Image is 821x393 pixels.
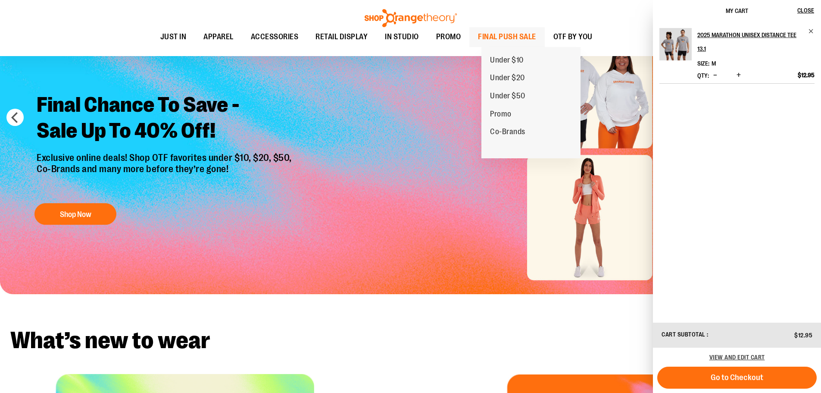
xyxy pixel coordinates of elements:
[34,203,116,225] button: Shop Now
[481,123,534,141] a: Co-Brands
[428,27,470,47] a: PROMO
[195,27,242,47] a: APPAREL
[697,72,709,79] label: Qty
[659,28,815,84] li: Product
[10,329,811,352] h2: What’s new to wear
[481,47,581,159] ul: FINAL PUSH SALE
[553,27,593,47] span: OTF BY YOU
[490,73,525,84] span: Under $20
[545,27,601,47] a: OTF BY YOU
[697,28,803,56] h2: 2025 Marathon Unisex Distance Tee 13.1
[30,85,300,229] a: Final Chance To Save -Sale Up To 40% Off! Exclusive online deals! Shop OTF favorites under $10, $...
[697,28,815,56] a: 2025 Marathon Unisex Distance Tee 13.1
[709,354,765,361] a: View and edit cart
[794,332,812,339] span: $12.95
[734,71,743,80] button: Increase product quantity
[657,367,817,389] button: Go to Checkout
[697,60,709,67] dt: Size
[30,85,300,152] h2: Final Chance To Save - Sale Up To 40% Off!
[797,7,814,14] span: Close
[798,71,815,79] span: $12.95
[251,27,299,47] span: ACCESSORIES
[481,105,520,123] a: Promo
[363,9,458,27] img: Shop Orangetheory
[478,27,536,47] span: FINAL PUSH SALE
[30,152,300,195] p: Exclusive online deals! Shop OTF favorites under $10, $20, $50, Co-Brands and many more before th...
[659,28,692,66] a: 2025 Marathon Unisex Distance Tee 13.1
[662,331,705,338] span: Cart Subtotal
[481,69,534,87] a: Under $20
[481,87,534,105] a: Under $50
[376,27,428,47] a: IN STUDIO
[469,27,545,47] a: FINAL PUSH SALE
[385,27,419,47] span: IN STUDIO
[307,27,376,47] a: RETAIL DISPLAY
[726,7,748,14] span: My Cart
[152,27,195,47] a: JUST IN
[481,51,532,69] a: Under $10
[436,27,461,47] span: PROMO
[711,71,719,80] button: Decrease product quantity
[712,60,716,67] span: M
[315,27,368,47] span: RETAIL DISPLAY
[490,110,512,120] span: Promo
[242,27,307,47] a: ACCESSORIES
[6,109,24,126] button: prev
[659,28,692,60] img: 2025 Marathon Unisex Distance Tee 13.1
[808,28,815,35] a: Remove item
[160,27,187,47] span: JUST IN
[490,127,525,138] span: Co-Brands
[490,91,525,102] span: Under $50
[490,56,524,66] span: Under $10
[203,27,234,47] span: APPAREL
[711,373,763,382] span: Go to Checkout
